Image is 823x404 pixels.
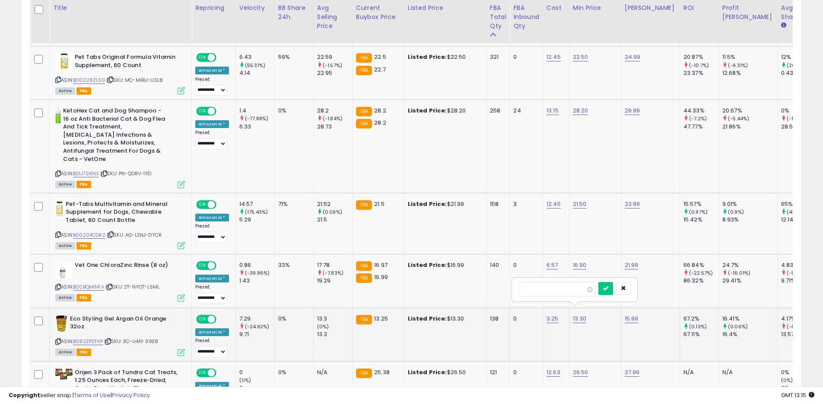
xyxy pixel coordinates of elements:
[197,315,208,323] span: ON
[239,277,274,285] div: 1.43
[317,330,352,338] div: 13.3
[722,330,777,338] div: 16.4%
[195,3,232,13] div: Repricing
[728,115,749,122] small: (-5.44%)
[689,269,713,276] small: (-22.57%)
[781,330,816,338] div: 13.57%
[722,107,777,115] div: 20.67%
[683,107,718,115] div: 44.33%
[374,106,386,115] span: 28.2
[278,261,307,269] div: 33%
[197,54,208,61] span: ON
[408,314,447,323] b: Listed Price:
[195,223,229,243] div: Preset:
[490,315,503,323] div: 138
[547,261,558,269] a: 6.57
[408,369,480,376] div: $26.50
[787,62,812,69] small: (2690.7%)
[356,369,372,378] small: FBA
[195,130,229,149] div: Preset:
[70,315,175,333] b: Eco Styling Gel Argan Oil Orange 32oz
[728,323,748,330] small: (0.06%)
[55,242,75,250] span: All listings currently available for purchase on Amazon
[239,3,271,13] div: Velocity
[317,200,352,208] div: 21.52
[317,323,329,330] small: (0%)
[781,53,816,61] div: 12%
[317,315,352,323] div: 13.3
[625,53,641,61] a: 24.99
[195,338,229,357] div: Preset:
[278,53,307,61] div: 59%
[55,200,185,248] div: ASIN:
[374,314,388,323] span: 13.25
[63,107,168,165] b: KetoHex Cat and Dog Shampoo - 16 oz Anti Bacterial Cat & Dog Flea And Tick Treatment, [MEDICAL_DA...
[215,108,229,115] span: OFF
[722,3,774,22] div: Profit [PERSON_NAME]
[787,115,807,122] small: (-100%)
[239,315,274,323] div: 7.29
[197,201,208,208] span: ON
[374,200,384,208] span: 21.5
[683,277,718,285] div: 86.32%
[100,170,151,177] span: | SKU: PN-QORV-1I1D
[689,323,707,330] small: (0.13%)
[76,242,91,250] span: FBA
[278,369,307,376] div: 0%
[55,261,185,301] div: ASIN:
[722,69,777,77] div: 12.68%
[781,22,786,29] small: Avg BB Share.
[781,107,816,115] div: 0%
[781,123,816,131] div: 28.57%
[317,69,352,77] div: 22.95
[55,53,73,71] img: 41WWlSbEQSL._SL40_.jpg
[245,62,265,69] small: (55.31%)
[490,261,503,269] div: 140
[374,273,388,281] span: 16.99
[76,294,91,301] span: FBA
[781,277,816,285] div: 9.71%
[408,53,447,61] b: Listed Price:
[239,377,251,384] small: (0%)
[76,349,91,356] span: FBA
[513,315,536,323] div: 0
[245,115,268,122] small: (-77.88%)
[55,369,73,380] img: 41pHhdyyWlL._SL40_.jpg
[278,3,310,22] div: BB Share 24h.
[683,216,718,224] div: 15.42%
[317,261,352,269] div: 17.78
[317,216,352,224] div: 21.5
[547,314,559,323] a: 3.25
[76,181,91,188] span: FBA
[547,200,561,208] a: 12.45
[408,261,480,269] div: $16.99
[625,368,640,377] a: 27.99
[513,200,536,208] div: 3
[356,107,372,116] small: FBA
[66,200,171,227] b: Pet-Tabs Multivitamin and Mineral Supplement for Dogs, Chewable Tablet, 60 Count Bottle
[323,115,343,122] small: (-1.84%)
[239,123,274,131] div: 6.33
[374,261,388,269] span: 16.97
[239,261,274,269] div: 0.86
[683,123,718,131] div: 47.77%
[215,54,229,61] span: OFF
[625,106,640,115] a: 29.99
[195,284,229,304] div: Preset:
[547,3,566,13] div: Cost
[683,3,715,13] div: ROI
[9,391,150,400] div: seller snap | |
[73,77,105,84] a: B00028ZLSG
[513,53,536,61] div: 0
[197,369,208,376] span: ON
[195,328,229,336] div: Amazon AI *
[215,262,229,269] span: OFF
[722,261,777,269] div: 24.7%
[75,369,180,403] b: Orijen 3 Pack of Tundra Cat Treats, 1.25 Ounces Each, Freeze-Dried, Grain-Free, Made in The [GEOG...
[356,119,372,128] small: FBA
[781,315,816,323] div: 4.17%
[104,338,158,345] span: | SKU: 3C-U4A1-39E8
[722,369,771,376] div: N/A
[408,315,480,323] div: $13.30
[408,53,480,61] div: $22.50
